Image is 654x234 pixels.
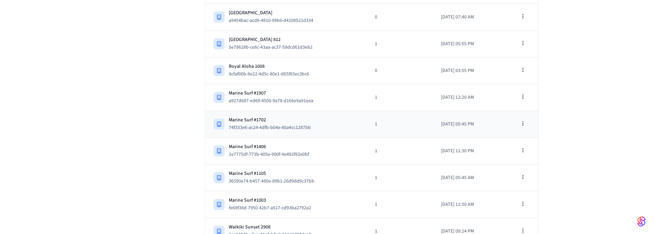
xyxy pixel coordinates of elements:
[229,197,317,204] div: Marine Surf #1003
[366,4,433,31] td: 0
[227,43,320,51] button: 5e79628b-ce8c-43aa-ac37-59dcd61d3eb2
[229,143,315,150] div: Marine Surf #1406
[433,4,498,31] td: [DATE] 07:40 AM
[433,84,498,111] td: [DATE] 12:20 AM
[366,31,433,57] td: 1
[637,216,646,227] img: SeamLogoGradient.69752ec5.svg
[227,177,321,185] button: 36590e74-b457-480e-89b1-26d9dd9c37bb
[229,36,318,43] div: [GEOGRAPHIC_DATA] 812
[229,90,319,97] div: Marine Surf #1907
[229,116,316,123] div: Marine Surf #1702
[433,31,498,57] td: [DATE] 05:55 PM
[433,57,498,84] td: [DATE] 03:55 PM
[227,16,320,25] button: a9454bac-acd8-4810-99b6-d4208521d334
[227,97,320,105] button: a927d687-ed69-4500-9a78-d166e9a91eea
[433,164,498,191] td: [DATE] 05:45 AM
[227,70,316,78] button: 8cfaf00b-8e22-4d5c-80e1-d65f83ec3bc6
[433,111,498,138] td: [DATE] 05:45 PM
[366,138,433,164] td: 1
[366,164,433,191] td: 1
[229,9,319,16] div: [GEOGRAPHIC_DATA]
[229,170,320,177] div: Marine Surf #1105
[433,138,498,164] td: [DATE] 11:30 PM
[227,150,316,159] button: 1e7775df-773b-405e-900f-4e492f82e0bf
[229,224,317,231] div: Waikiki Sunset 2908
[366,84,433,111] td: 1
[227,123,318,132] button: 74f333e6-ac24-4dfb-b04e-80a4cc1287bb
[366,111,433,138] td: 1
[433,191,498,218] td: [DATE] 12:50 AM
[366,57,433,84] td: 0
[229,63,315,70] div: Royal Aloha 1008
[227,204,318,212] button: fe69f38d-7950-42b7-a517-cd93ba2792a2
[366,191,433,218] td: 1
